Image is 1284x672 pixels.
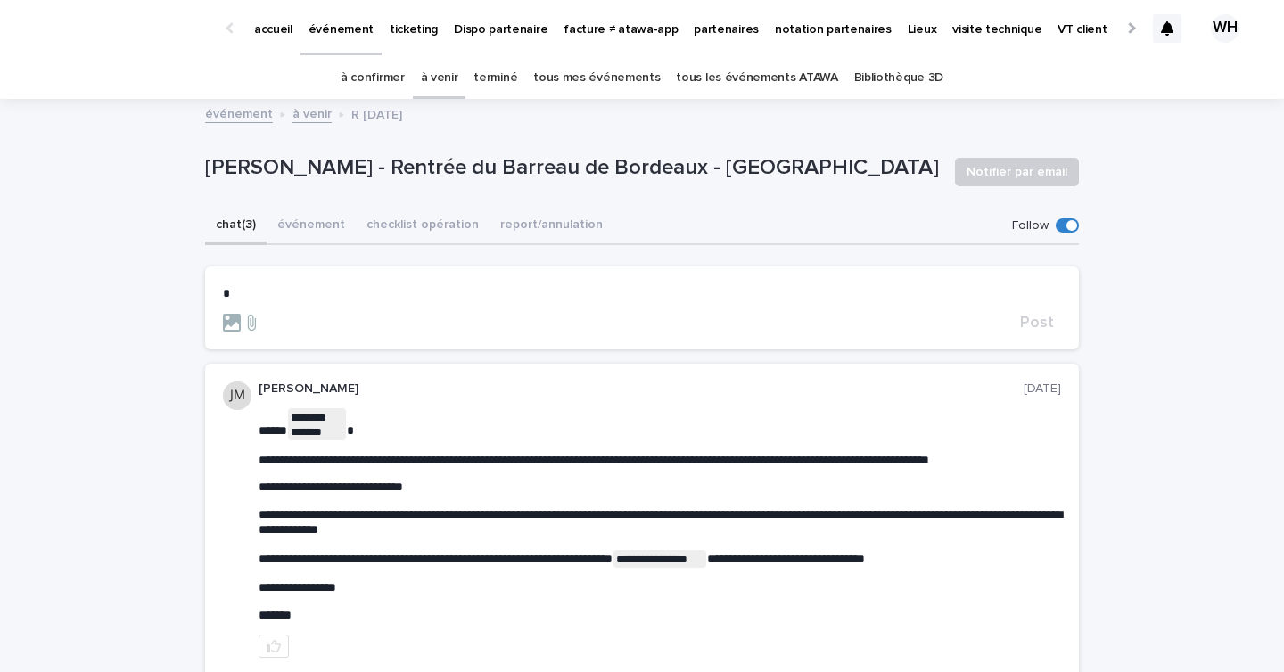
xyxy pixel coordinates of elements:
div: WH [1211,14,1239,43]
a: événement [205,102,273,123]
p: [DATE] [1024,381,1061,397]
p: [PERSON_NAME] - Rentrée du Barreau de Bordeaux - [GEOGRAPHIC_DATA] [205,155,941,181]
button: Post [1013,315,1061,331]
button: report/annulation [490,208,613,245]
p: [PERSON_NAME] [259,381,1024,397]
span: Notifier par email [967,163,1067,181]
a: à confirmer [341,57,405,99]
span: Post [1020,315,1054,331]
button: like this post [259,635,289,658]
button: checklist opération [356,208,490,245]
a: à venir [421,57,458,99]
button: chat (3) [205,208,267,245]
a: terminé [473,57,517,99]
button: événement [267,208,356,245]
a: tous mes événements [533,57,660,99]
a: à venir [292,102,332,123]
img: Ls34BcGeRexTGTNfXpUC [36,11,209,46]
button: Notifier par email [955,158,1079,186]
p: Follow [1012,218,1049,234]
a: tous les événements ATAWA [676,57,837,99]
p: R [DATE] [351,103,402,123]
a: Bibliothèque 3D [854,57,943,99]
